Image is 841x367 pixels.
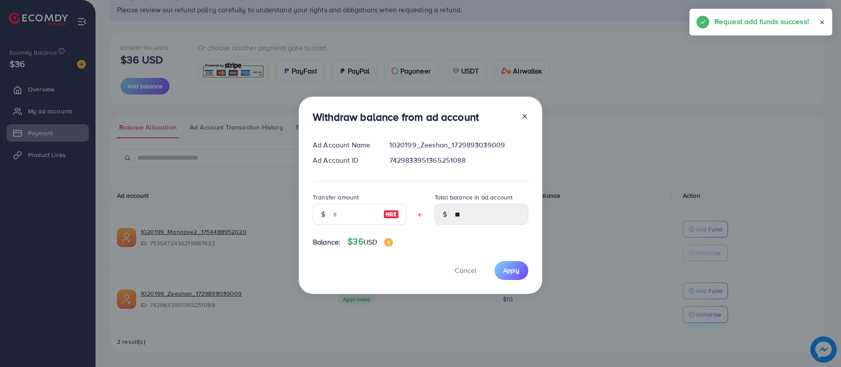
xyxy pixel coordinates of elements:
[306,140,382,150] div: Ad Account Name
[383,209,399,220] img: image
[313,237,340,247] span: Balance:
[382,155,535,165] div: 7429833951365251088
[455,266,477,275] span: Cancel
[382,140,535,150] div: 1020199_Zeeshan_1729893039009
[384,238,393,247] img: image
[306,155,382,165] div: Ad Account ID
[503,266,519,275] span: Apply
[313,193,359,202] label: Transfer amount
[495,261,528,280] button: Apply
[435,193,512,202] label: Total balance in ad account
[714,16,809,27] h5: Request add funds success!
[347,236,393,247] h4: $36
[444,261,488,280] button: Cancel
[313,111,479,123] h3: Withdraw balance from ad account
[364,237,377,247] span: USD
